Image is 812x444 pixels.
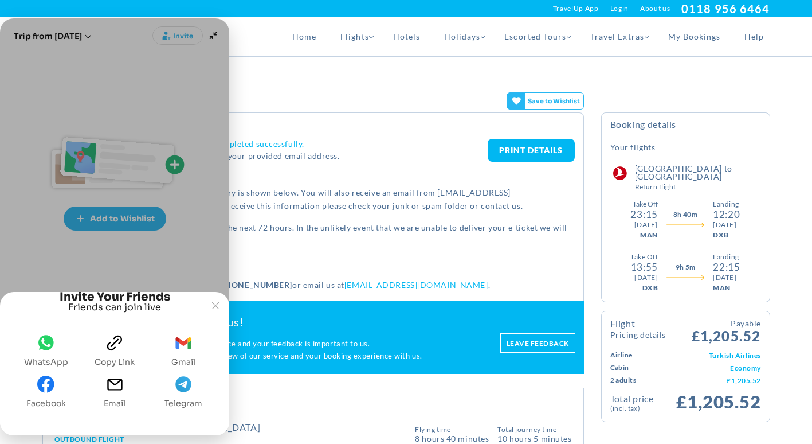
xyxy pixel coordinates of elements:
[610,331,666,339] small: Pricing Details
[676,391,760,412] span: £1,205.52
[344,280,488,290] a: [EMAIL_ADDRESS][DOMAIN_NAME]
[610,119,761,139] h4: Booking Details
[630,209,657,220] div: 23:15
[642,283,658,293] div: DXB
[681,2,770,15] a: 0118 956 6464
[630,252,658,262] div: Take Off
[713,262,740,272] div: 22:15
[52,398,575,410] h2: Flight Details
[381,17,432,56] a: Hotels
[634,220,658,230] div: [DATE]
[52,221,575,248] p: You should expect to receive your e-ticket in the next 72 hours. In the unlikely event that we ar...
[52,186,575,213] p: Your booking has been created and the itinerary is shown below. You will also receive an email fr...
[692,317,761,343] span: £1,205.52
[676,262,696,272] span: 9h 5m
[692,317,761,329] small: Payable
[631,262,658,272] div: 13:55
[661,374,761,387] td: £1,205.52
[52,278,575,291] p: For any further assistance please call us on or email us at .
[713,230,740,240] div: DXB
[634,272,658,283] div: [DATE]
[497,433,571,443] span: 10 hours 5 Minutes
[280,17,328,56] a: Home
[415,426,489,433] span: Flying Time
[51,315,489,329] h2: Please share your experience with us!
[52,119,575,130] h2: Booking Confirmation
[492,17,578,56] a: Escorted Tours
[673,209,698,220] span: 8h 40m
[713,220,740,230] div: [DATE]
[661,349,761,361] td: Turkish Airlines
[497,426,571,433] span: Total Journey Time
[432,17,492,56] a: Holidays
[713,272,740,283] div: [DATE]
[80,139,488,149] h4: Thank You. Your booking has been completed successfully.
[633,199,658,209] div: Take Off
[610,319,666,339] h4: Flight
[635,165,761,190] h5: [GEOGRAPHIC_DATA] to [GEOGRAPHIC_DATA]
[80,149,488,162] p: A confirmation email has been sent to your provided email address.
[610,374,661,387] td: 2 Adults
[500,333,575,353] a: Leave feedback
[656,17,733,56] a: My Bookings
[661,361,761,374] td: Economy
[415,433,489,443] span: 8 Hours 40 Minutes
[610,403,677,413] small: (Incl. Tax)
[578,17,656,56] a: Travel Extras
[217,280,292,290] strong: [PHONE_NUMBER]
[640,230,657,240] div: MAN
[610,392,677,413] td: Total Price
[609,165,631,182] img: Turkish Airlines
[507,92,584,110] gamitee-button: Get your friends' opinions
[610,349,661,361] td: Airline
[635,184,761,190] small: Return Flight
[488,139,575,162] a: PRINT DETAILS
[713,199,740,209] div: Landing
[610,142,656,153] h5: Your Flights
[713,252,740,262] div: Landing
[54,435,124,443] span: Outbound Flight
[51,338,489,363] p: We are continuously working to improve our service and your feedback is important to us. We will ...
[713,209,740,220] div: 12:20
[610,361,661,374] td: Cabin
[732,17,770,56] a: Help
[713,283,740,293] div: MAN
[328,17,380,56] a: Flights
